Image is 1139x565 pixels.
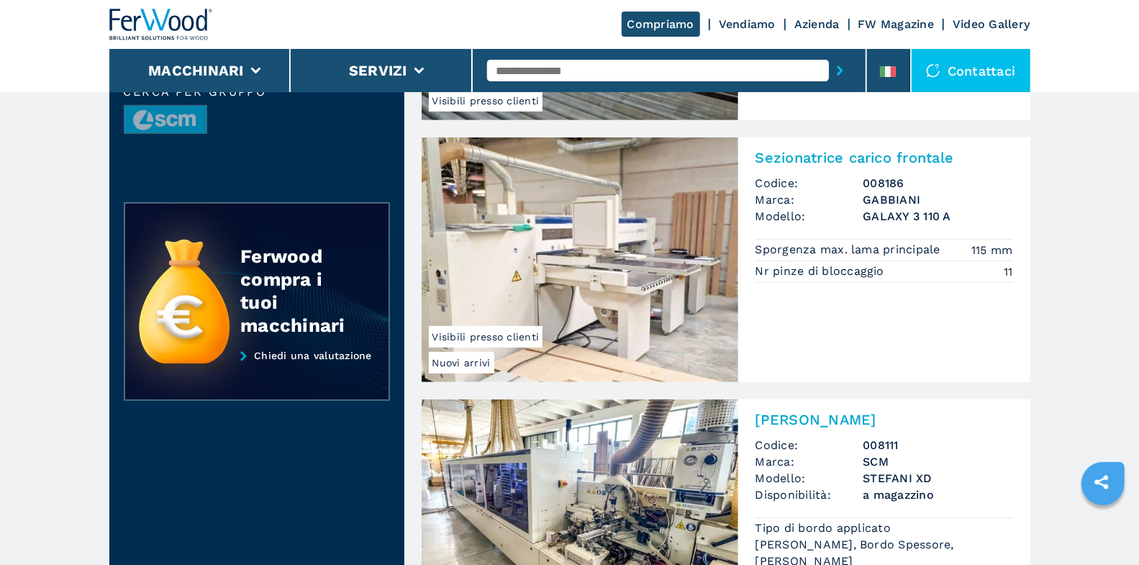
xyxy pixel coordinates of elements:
a: Vendiamo [719,17,776,31]
span: Marca: [755,191,863,208]
em: 115 mm [971,242,1013,258]
span: a magazzino [863,487,1013,503]
div: Contattaci [912,49,1030,92]
span: Cerca per Gruppo [124,86,390,98]
h3: GABBIANI [863,191,1013,208]
h2: [PERSON_NAME] [755,411,1013,428]
p: Nr pinze di bloccaggio [755,263,889,279]
div: Ferwood compra i tuoi macchinari [240,245,360,337]
button: submit-button [829,54,851,87]
h3: SCM [863,453,1013,470]
iframe: Chat [1078,500,1128,554]
button: Macchinari [148,62,244,79]
em: 11 [1004,263,1013,280]
span: Nuovi arrivi [429,352,494,374]
a: Sezionatrice carico frontale GABBIANI GALAXY 3 110 ANuovi arriviVisibili presso clientiSezionatri... [422,137,1030,382]
img: image [124,106,207,135]
span: Modello: [755,208,863,225]
a: Compriamo [622,12,700,37]
a: Azienda [794,17,840,31]
button: Servizi [349,62,407,79]
span: Codice: [755,175,863,191]
p: Tipo di bordo applicato [755,520,895,536]
span: Disponibilità: [755,487,863,503]
a: Chiedi una valutazione [124,350,390,402]
img: Contattaci [926,63,940,78]
h2: Sezionatrice carico frontale [755,149,1013,166]
span: Modello: [755,470,863,487]
a: Video Gallery [953,17,1030,31]
span: Marca: [755,453,863,470]
img: Ferwood [109,9,213,40]
span: Visibili presso clienti [429,326,543,348]
a: FW Magazine [858,17,935,31]
h3: GALAXY 3 110 A [863,208,1013,225]
a: sharethis [1084,464,1120,500]
span: Codice: [755,437,863,453]
span: Visibili presso clienti [429,90,543,112]
img: Sezionatrice carico frontale GABBIANI GALAXY 3 110 A [422,137,738,382]
p: Sporgenza max. lama principale [755,242,945,258]
h3: 008186 [863,175,1013,191]
h3: STEFANI XD [863,470,1013,487]
h3: 008111 [863,437,1013,453]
